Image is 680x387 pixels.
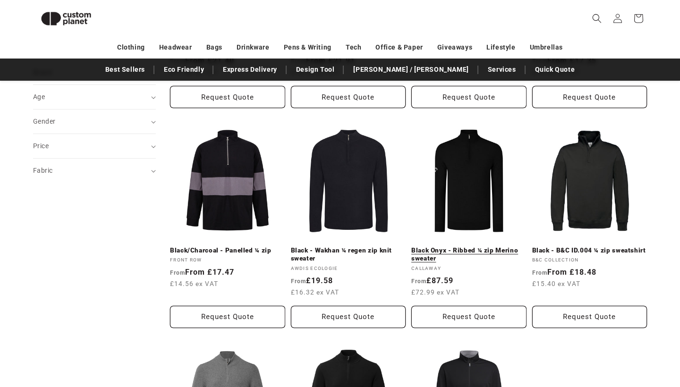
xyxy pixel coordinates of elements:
[33,85,156,109] summary: Age (0 selected)
[486,39,515,56] a: Lifestyle
[33,159,156,183] summary: Fabric (0 selected)
[33,4,99,34] img: Custom Planet
[237,39,269,56] a: Drinkware
[375,39,423,56] a: Office & Paper
[346,39,361,56] a: Tech
[411,86,527,108] button: Request Quote
[284,39,331,56] a: Pens & Writing
[586,8,607,29] summary: Search
[159,61,209,78] a: Eco Friendly
[33,93,45,101] span: Age
[291,306,406,328] button: Request Quote
[159,39,192,56] a: Headwear
[530,61,580,78] a: Quick Quote
[518,285,680,387] iframe: Chat Widget
[117,39,145,56] a: Clothing
[33,142,49,150] span: Price
[170,246,285,255] a: Black/Charcoal - Panelled ¼ zip
[33,134,156,158] summary: Price
[483,61,521,78] a: Services
[348,61,473,78] a: [PERSON_NAME] / [PERSON_NAME]
[530,39,563,56] a: Umbrellas
[291,246,406,263] a: Black - Wakhan ¼ regen zip knit sweater
[170,306,285,328] button: Request Quote
[532,246,647,255] a: Black - B&C ID.004 ¼ zip sweatshirt
[206,39,222,56] a: Bags
[437,39,472,56] a: Giveaways
[218,61,282,78] a: Express Delivery
[170,86,285,108] button: Request Quote
[411,306,527,328] button: Request Quote
[33,167,52,174] span: Fabric
[33,109,156,134] summary: Gender (0 selected)
[291,61,340,78] a: Design Tool
[33,118,55,125] span: Gender
[532,86,647,108] button: Request Quote
[291,86,406,108] button: Request Quote
[411,246,527,263] a: Black Onyx - Ribbed ¼ zip Merino sweater
[101,61,150,78] a: Best Sellers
